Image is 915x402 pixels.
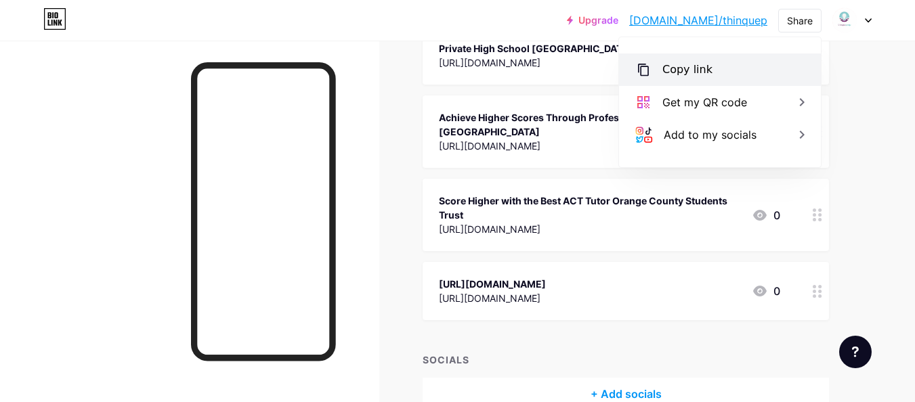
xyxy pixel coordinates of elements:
div: Score Higher with the Best ACT Tutor Orange County Students Trust [439,194,741,222]
a: Upgrade [567,15,618,26]
div: Private High School [GEOGRAPHIC_DATA] [439,41,633,55]
a: [DOMAIN_NAME]/thinquep [629,12,767,28]
img: Thinque Prep [832,7,857,33]
div: Share [787,14,813,28]
div: Achieve Higher Scores Through Professional SAT Prep [GEOGRAPHIC_DATA] [439,110,741,139]
div: [URL][DOMAIN_NAME] [439,222,741,236]
div: Copy link [662,62,712,78]
div: Get my QR code [662,94,747,110]
div: Add to my socials [664,127,757,143]
div: [URL][DOMAIN_NAME] [439,55,633,70]
div: SOCIALS [423,353,829,367]
div: [URL][DOMAIN_NAME] [439,291,546,305]
div: [URL][DOMAIN_NAME] [439,277,546,291]
div: 0 [752,207,780,223]
div: 0 [752,283,780,299]
div: [URL][DOMAIN_NAME] [439,139,741,153]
